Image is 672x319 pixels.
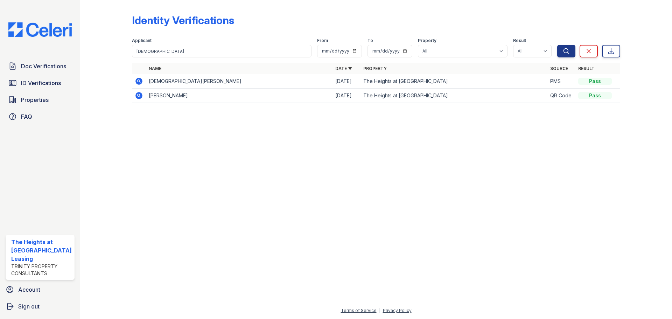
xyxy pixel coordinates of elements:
[149,66,161,71] a: Name
[146,89,332,103] td: [PERSON_NAME]
[6,93,75,107] a: Properties
[132,14,234,27] div: Identity Verifications
[547,89,575,103] td: QR Code
[18,302,40,311] span: Sign out
[367,38,373,43] label: To
[3,283,77,297] a: Account
[3,22,77,37] img: CE_Logo_Blue-a8612792a0a2168367f1c8372b55b34899dd931a85d93a1a3d3e32e68fde9ad4.png
[21,112,32,121] span: FAQ
[6,59,75,73] a: Doc Verifications
[550,66,568,71] a: Source
[11,238,72,263] div: The Heights at [GEOGRAPHIC_DATA] Leasing
[317,38,328,43] label: From
[383,308,412,313] a: Privacy Policy
[335,66,352,71] a: Date ▼
[146,74,332,89] td: [DEMOGRAPHIC_DATA][PERSON_NAME]
[132,38,152,43] label: Applicant
[332,74,360,89] td: [DATE]
[341,308,377,313] a: Terms of Service
[578,78,612,85] div: Pass
[18,285,40,294] span: Account
[360,89,547,103] td: The Heights at [GEOGRAPHIC_DATA]
[6,110,75,124] a: FAQ
[132,45,311,57] input: Search by name or phone number
[11,263,72,277] div: Trinity Property Consultants
[360,74,547,89] td: The Heights at [GEOGRAPHIC_DATA]
[513,38,526,43] label: Result
[3,299,77,313] a: Sign out
[418,38,436,43] label: Property
[332,89,360,103] td: [DATE]
[578,66,595,71] a: Result
[21,96,49,104] span: Properties
[21,79,61,87] span: ID Verifications
[21,62,66,70] span: Doc Verifications
[379,308,380,313] div: |
[547,74,575,89] td: PMS
[6,76,75,90] a: ID Verifications
[578,92,612,99] div: Pass
[363,66,387,71] a: Property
